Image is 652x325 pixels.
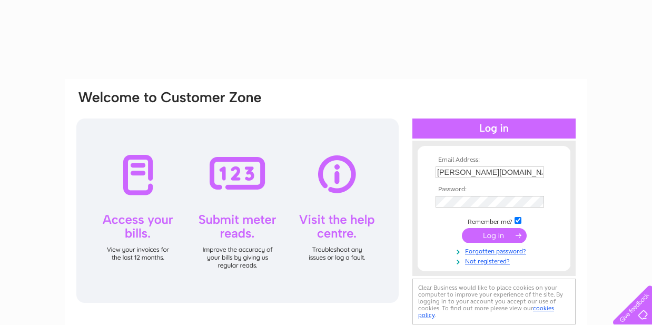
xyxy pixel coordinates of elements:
[433,156,555,164] th: Email Address:
[436,255,555,265] a: Not registered?
[433,186,555,193] th: Password:
[462,228,527,243] input: Submit
[433,215,555,226] td: Remember me?
[412,279,576,324] div: Clear Business would like to place cookies on your computer to improve your experience of the sit...
[436,245,555,255] a: Forgotten password?
[418,304,554,319] a: cookies policy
